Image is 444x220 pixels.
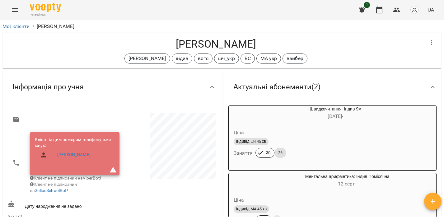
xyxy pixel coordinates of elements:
[6,199,112,211] div: Дату народження не задано
[274,150,286,156] span: 26
[223,71,442,103] div: Актуальні абонементи(2)
[234,196,244,204] h6: Ціна
[214,54,239,63] div: шч_укр
[234,206,269,212] span: індивід МА 45 хв
[234,149,253,157] h6: Заняття
[30,182,77,193] span: Клієнт не підписаний на !
[425,4,437,16] button: UA
[259,173,437,188] div: Ментальна арифметика: Індив Помісячна
[229,106,413,165] button: Швидкочитання: Індив 9м[DATE]- Цінаіндивід шч 45 хвЗаняття3026
[260,55,277,62] p: МА укр
[57,152,91,158] a: [PERSON_NAME]
[35,188,67,193] a: GeliosSchoolBot
[129,55,166,62] p: [PERSON_NAME]
[35,137,115,164] ul: Клієнт із цим номером телефону вже існує:
[30,176,101,180] span: Клієнт не підписаний на ViberBot!
[32,23,34,30] li: /
[338,181,357,187] span: 12 серп -
[234,128,244,137] h6: Ціна
[30,13,61,17] span: For Business
[218,55,235,62] p: шч_укр
[259,106,413,121] div: Швидкочитання: Індив 9м
[37,23,74,30] p: [PERSON_NAME]
[229,106,259,121] div: Швидкочитання: Індив 9м
[287,55,303,62] p: вайбер
[256,54,281,63] div: МА укр
[124,54,170,63] div: [PERSON_NAME]
[283,54,307,63] div: вайбер
[2,23,30,29] a: Мої клієнти
[241,54,255,63] div: ВС
[7,2,22,17] button: Menu
[2,23,442,30] nav: breadcrumb
[245,55,251,62] p: ВС
[233,82,320,92] span: Актуальні абонементи ( 2 )
[410,6,419,14] img: avatar_s.png
[30,3,61,12] img: Voopty Logo
[176,55,189,62] p: індив
[328,113,343,119] span: [DATE] -
[172,54,193,63] div: індив
[262,150,274,156] span: 30
[194,54,213,63] div: вотс
[7,38,424,50] h4: [PERSON_NAME]
[2,71,221,103] div: Інформація про учня
[12,82,84,92] span: Інформація про учня
[198,55,208,62] p: вотс
[229,173,259,188] div: Ментальна арифметика: Індив Помісячна
[234,139,269,144] span: індивід шч 45 хв
[364,2,370,8] span: 1
[428,7,434,13] span: UA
